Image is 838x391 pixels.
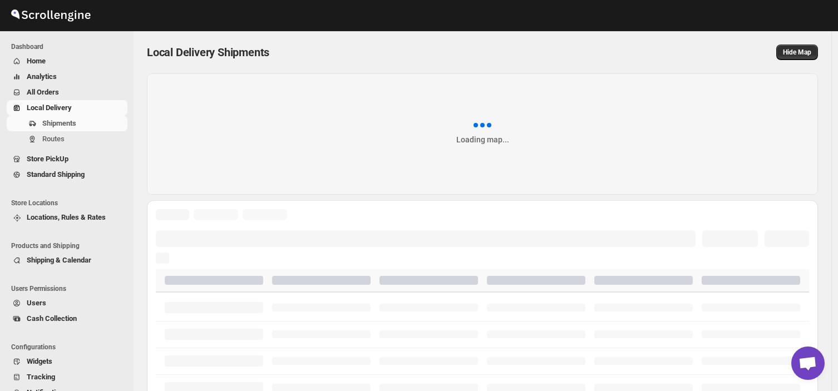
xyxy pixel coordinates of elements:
span: Locations, Rules & Rates [27,213,106,221]
button: Home [7,53,127,69]
span: Local Delivery [27,103,72,112]
span: Store Locations [11,199,128,207]
span: Hide Map [783,48,811,57]
span: Analytics [27,72,57,81]
span: All Orders [27,88,59,96]
button: Cash Collection [7,311,127,326]
button: Map action label [776,44,818,60]
span: Shipping & Calendar [27,256,91,264]
button: All Orders [7,85,127,100]
span: Configurations [11,343,128,352]
button: Locations, Rules & Rates [7,210,127,225]
span: Products and Shipping [11,241,128,250]
span: Tracking [27,373,55,381]
span: Users [27,299,46,307]
div: Loading map... [456,134,509,145]
span: Store PickUp [27,155,68,163]
span: Home [27,57,46,65]
span: Users Permissions [11,284,128,293]
button: Shipping & Calendar [7,253,127,268]
span: Cash Collection [27,314,77,323]
span: Shipments [42,119,76,127]
span: Widgets [27,357,52,365]
span: Standard Shipping [27,170,85,179]
span: Local Delivery Shipments [147,46,269,59]
button: Tracking [7,369,127,385]
button: Widgets [7,354,127,369]
button: Shipments [7,116,127,131]
button: Routes [7,131,127,147]
span: Dashboard [11,42,128,51]
a: Open chat [791,347,825,380]
span: Routes [42,135,65,143]
button: Users [7,295,127,311]
button: Analytics [7,69,127,85]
